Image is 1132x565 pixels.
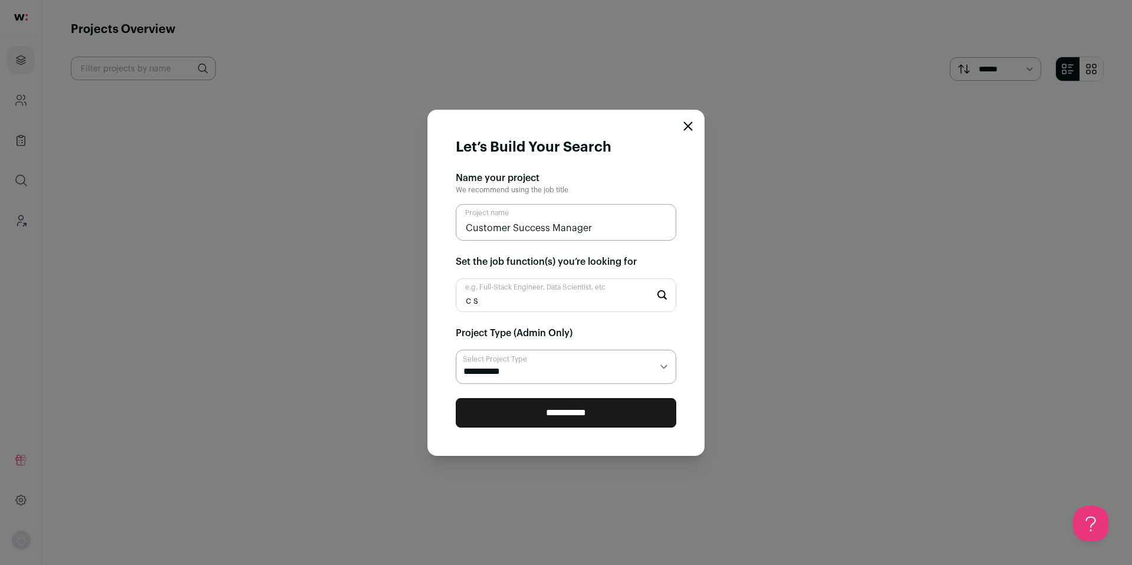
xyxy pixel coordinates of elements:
h2: Name your project [456,171,676,185]
h2: Set the job function(s) you’re looking for [456,255,676,269]
iframe: Toggle Customer Support [1073,506,1108,541]
button: Close modal [683,121,693,131]
span: We recommend using the job title [456,186,568,193]
h2: Project Type (Admin Only) [456,326,676,340]
input: Start typing... [456,278,676,312]
h1: Let’s Build Your Search [456,138,611,157]
input: Project name [456,204,676,241]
